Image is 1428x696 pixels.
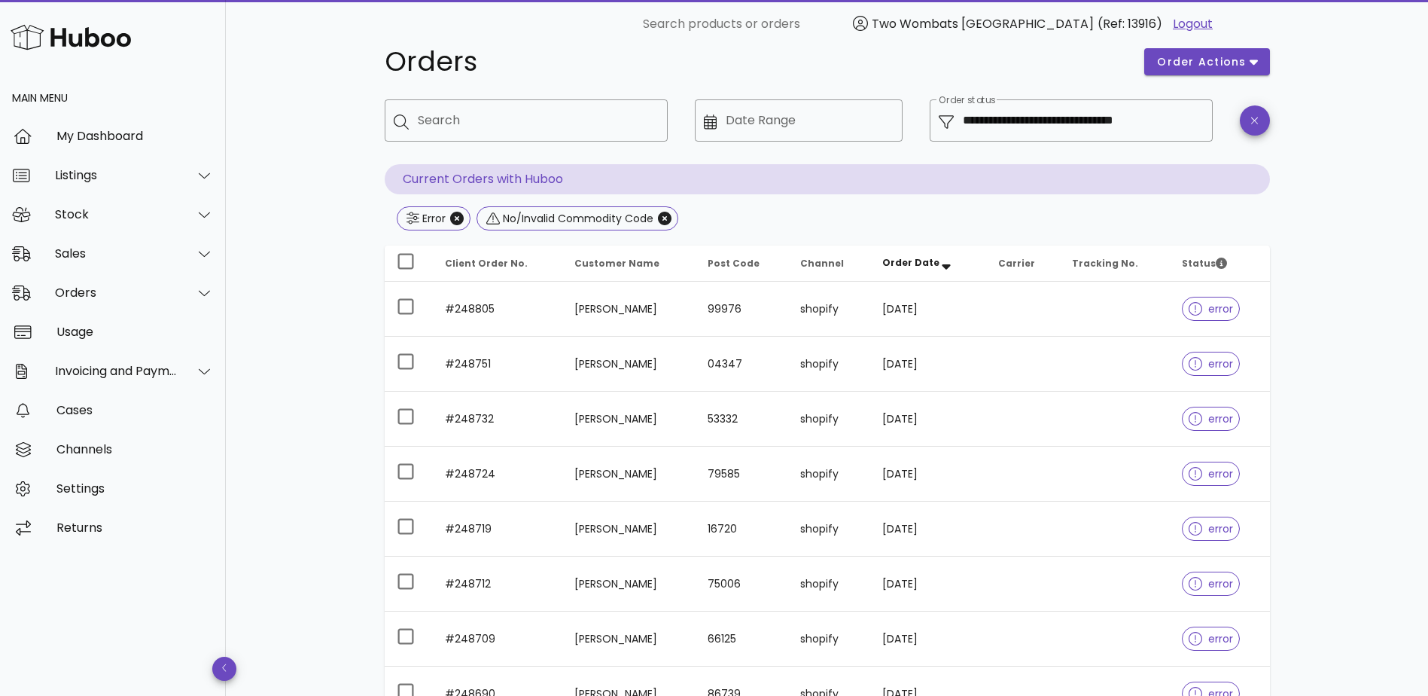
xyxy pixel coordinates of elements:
[1189,633,1233,644] span: error
[55,364,178,378] div: Invoicing and Payments
[1189,469,1233,479] span: error
[696,612,788,667] td: 66125
[1098,15,1162,32] span: (Ref: 13916)
[56,129,214,143] div: My Dashboard
[562,612,696,667] td: [PERSON_NAME]
[1189,304,1233,314] span: error
[1060,246,1170,282] th: Tracking No.
[939,95,995,106] label: Order status
[998,257,1035,270] span: Carrier
[433,557,563,612] td: #248712
[658,212,671,225] button: Close
[56,481,214,496] div: Settings
[450,212,464,225] button: Close
[788,337,871,392] td: shopify
[1189,578,1233,589] span: error
[55,168,178,182] div: Listings
[870,612,985,667] td: [DATE]
[1173,15,1213,33] a: Logout
[433,502,563,557] td: #248719
[788,246,871,282] th: Channel
[1156,54,1247,70] span: order actions
[870,557,985,612] td: [DATE]
[574,257,659,270] span: Customer Name
[562,447,696,502] td: [PERSON_NAME]
[870,447,985,502] td: [DATE]
[696,557,788,612] td: 75006
[870,502,985,557] td: [DATE]
[788,502,871,557] td: shopify
[562,246,696,282] th: Customer Name
[696,447,788,502] td: 79585
[433,337,563,392] td: #248751
[56,325,214,339] div: Usage
[696,392,788,447] td: 53332
[445,257,528,270] span: Client Order No.
[55,246,178,261] div: Sales
[56,442,214,456] div: Channels
[433,392,563,447] td: #248732
[800,257,844,270] span: Channel
[1170,246,1269,282] th: Status
[986,246,1061,282] th: Carrier
[870,246,985,282] th: Order Date: Sorted descending. Activate to remove sorting.
[788,612,871,667] td: shopify
[1189,414,1233,424] span: error
[872,15,1094,32] span: Two Wombats [GEOGRAPHIC_DATA]
[1144,48,1269,75] button: order actions
[11,21,131,53] img: Huboo Logo
[1189,524,1233,534] span: error
[500,211,653,226] div: No/Invalid Commodity Code
[56,520,214,535] div: Returns
[708,257,760,270] span: Post Code
[1189,359,1233,369] span: error
[55,207,178,221] div: Stock
[55,285,178,300] div: Orders
[696,337,788,392] td: 04347
[562,392,696,447] td: [PERSON_NAME]
[385,164,1270,194] p: Current Orders with Huboo
[562,557,696,612] td: [PERSON_NAME]
[788,282,871,337] td: shopify
[788,392,871,447] td: shopify
[562,337,696,392] td: [PERSON_NAME]
[419,211,446,226] div: Error
[433,246,563,282] th: Client Order No.
[870,392,985,447] td: [DATE]
[788,447,871,502] td: shopify
[882,256,939,269] span: Order Date
[56,403,214,417] div: Cases
[1182,257,1227,270] span: Status
[562,282,696,337] td: [PERSON_NAME]
[433,612,563,667] td: #248709
[870,282,985,337] td: [DATE]
[385,48,1127,75] h1: Orders
[433,282,563,337] td: #248805
[696,246,788,282] th: Post Code
[562,502,696,557] td: [PERSON_NAME]
[870,337,985,392] td: [DATE]
[696,502,788,557] td: 16720
[1072,257,1138,270] span: Tracking No.
[696,282,788,337] td: 99976
[788,557,871,612] td: shopify
[433,447,563,502] td: #248724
